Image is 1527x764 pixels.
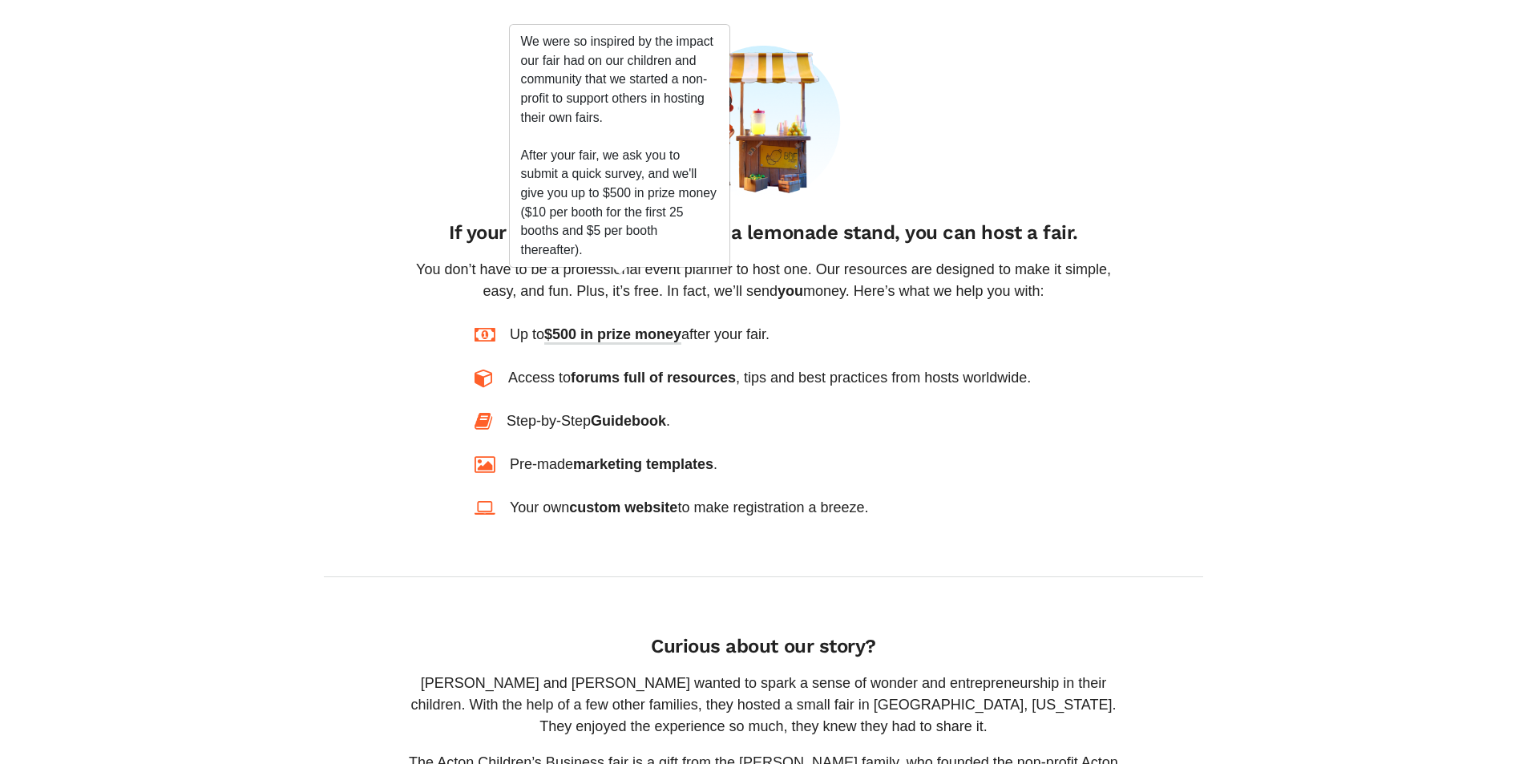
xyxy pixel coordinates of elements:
span: marketing templates [573,456,713,472]
div: We were so inspired by the impact our fair had on our children and community that we started a no... [510,25,729,267]
span: Guidebook [591,413,666,429]
span: custom website [569,499,677,515]
div: Pre-made . [510,454,717,475]
h4: Curious about our story? [399,635,1128,658]
p: You don’t have to be a professional event planner to host one. Our resources are designed to make... [399,259,1128,302]
div: Step-by-Step . [507,410,670,432]
p: [PERSON_NAME] and [PERSON_NAME] wanted to spark a sense of wonder and entrepreneurship in their c... [399,673,1128,738]
div: Up to after your fair. [510,324,770,346]
span: you [778,283,803,299]
span: forums full of resources [571,370,736,386]
img: 0-d9c7337e5939766b5bd83be7aff25bd29fdf7b076bbb7defacbb3d475400110f.png [687,46,841,200]
div: Access to , tips and best practices from hosts worldwide. [508,367,1031,389]
div: Your own to make registration a breeze. [510,497,869,519]
h4: If your family can put together a lemonade stand, you can host a fair. [399,221,1128,245]
span: $500 in prize money [544,326,681,345]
